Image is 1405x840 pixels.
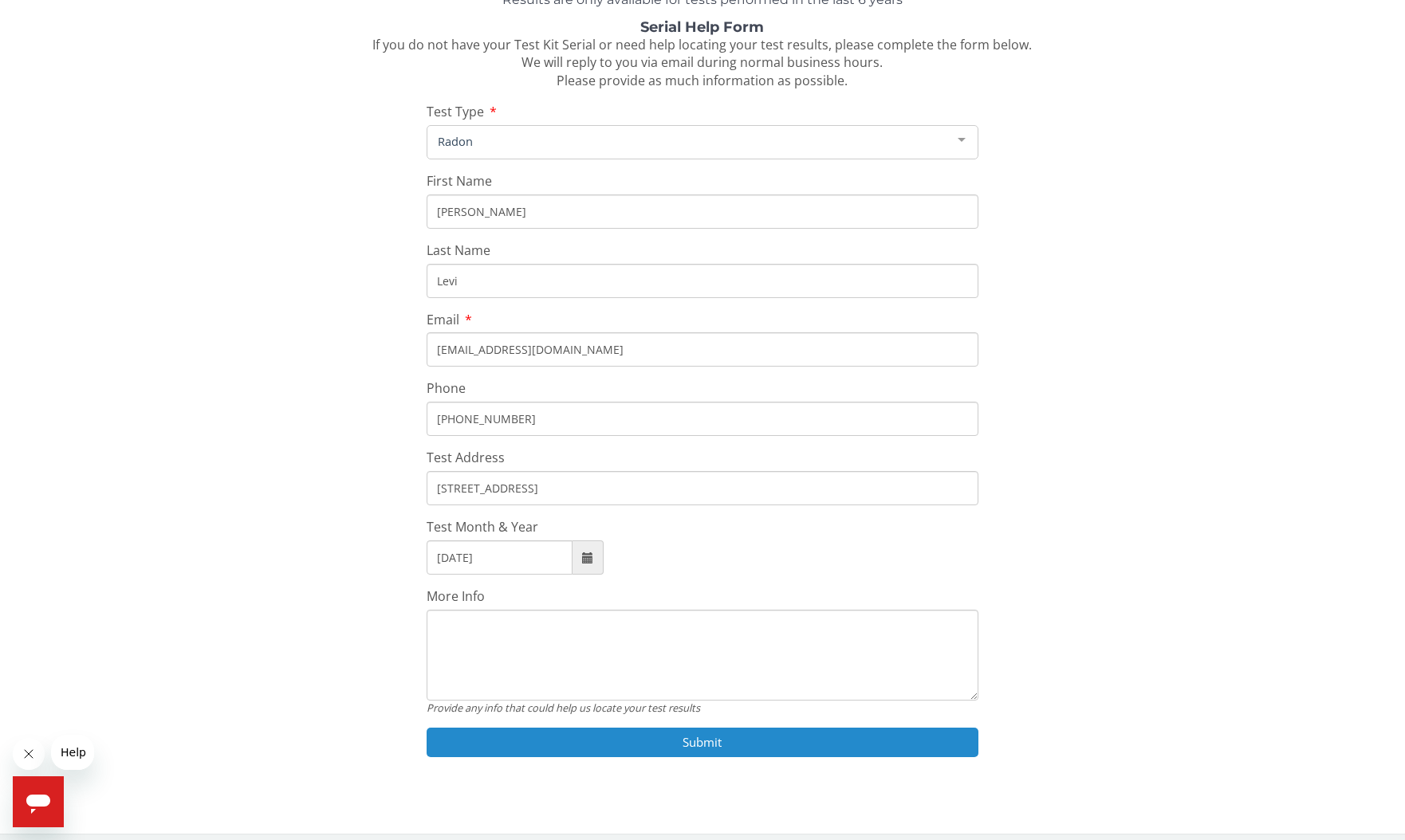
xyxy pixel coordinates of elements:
[372,36,1032,90] span: If you do not have your Test Kit Serial or need help locating your test results, please complete ...
[427,518,538,536] span: Test Month & Year
[427,587,485,605] span: More Info
[427,449,505,466] span: Test Address
[427,701,979,715] div: Provide any info that could help us locate your test results
[51,735,94,770] iframe: Message from company
[427,311,459,328] span: Email
[427,172,492,190] span: First Name
[640,18,764,36] strong: Serial Help Form
[427,241,490,259] span: Last Name
[427,103,484,120] span: Test Type
[427,379,466,397] span: Phone
[434,132,947,150] span: Radon
[427,728,979,757] button: Submit
[13,776,64,827] iframe: Button to launch messaging window
[13,738,45,770] iframe: Close message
